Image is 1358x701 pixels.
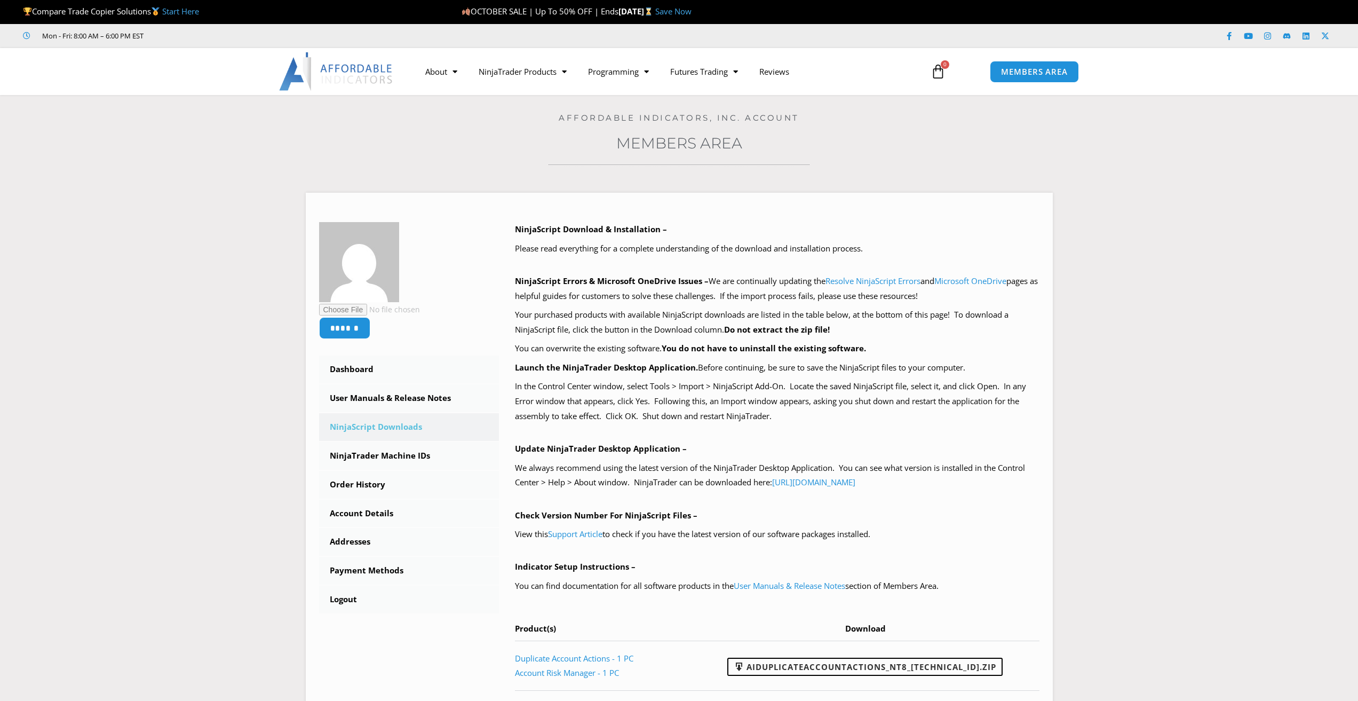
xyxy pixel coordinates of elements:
[319,384,499,412] a: User Manuals & Release Notes
[662,343,866,353] b: You do not have to uninstall the existing software.
[515,623,556,634] span: Product(s)
[845,623,886,634] span: Download
[616,134,742,152] a: Members Area
[655,6,692,17] a: Save Now
[319,356,499,613] nav: Account pages
[577,59,660,84] a: Programming
[462,7,470,15] img: 🍂
[825,275,920,286] a: Resolve NinjaScript Errors
[515,667,619,678] a: Account Risk Manager - 1 PC
[724,324,830,335] b: Do not extract the zip file!
[559,113,799,123] a: Affordable Indicators, Inc. Account
[515,461,1039,491] p: We always recommend using the latest version of the NinjaTrader Desktop Application. You can see ...
[915,56,962,87] a: 0
[279,52,394,91] img: LogoAI | Affordable Indicators – NinjaTrader
[515,341,1039,356] p: You can overwrite the existing software.
[515,379,1039,424] p: In the Control Center window, select Tools > Import > NinjaScript Add-On. Locate the saved NinjaS...
[162,6,199,17] a: Start Here
[319,557,499,585] a: Payment Methods
[734,580,845,591] a: User Manuals & Release Notes
[319,528,499,556] a: Addresses
[319,222,399,302] img: d6f3168197b1ef95148df583655120123f1a45b8b36c7627c2fc647d3992ce1a
[319,413,499,441] a: NinjaScript Downloads
[515,510,697,521] b: Check Version Number For NinjaScript Files –
[934,275,1006,286] a: Microsoft OneDrive
[515,561,636,572] b: Indicator Setup Instructions –
[515,224,667,234] b: NinjaScript Download & Installation –
[319,586,499,613] a: Logout
[1001,68,1068,76] span: MEMBERS AREA
[660,59,749,84] a: Futures Trading
[515,274,1039,304] p: We are continually updating the and pages as helpful guides for customers to solve these challeng...
[462,6,618,17] span: OCTOBER SALE | Up To 50% OFF | Ends
[515,308,1039,337] p: Your purchased products with available NinjaScript downloads are listed in the table below, at th...
[468,59,577,84] a: NinjaTrader Products
[772,477,855,487] a: [URL][DOMAIN_NAME]
[319,356,499,383] a: Dashboard
[749,59,800,84] a: Reviews
[515,360,1039,375] p: Before continuing, be sure to save the NinjaScript files to your computer.
[548,529,602,539] a: Support Article
[515,443,687,454] b: Update NinjaTrader Desktop Application –
[990,61,1079,83] a: MEMBERS AREA
[152,7,160,15] img: 🥇
[727,658,1003,676] a: AIDuplicateAccountActions_NT8_[TECHNICAL_ID].zip
[515,275,709,286] b: NinjaScript Errors & Microsoft OneDrive Issues –
[23,7,31,15] img: 🏆
[618,6,655,17] strong: [DATE]
[941,60,949,69] span: 0
[39,29,144,42] span: Mon - Fri: 8:00 AM – 6:00 PM EST
[515,579,1039,594] p: You can find documentation for all software products in the section of Members Area.
[515,241,1039,256] p: Please read everything for a complete understanding of the download and installation process.
[415,59,468,84] a: About
[319,471,499,499] a: Order History
[515,653,633,664] a: Duplicate Account Actions - 1 PC
[515,362,698,373] b: Launch the NinjaTrader Desktop Application.
[23,6,199,17] span: Compare Trade Copier Solutions
[645,7,653,15] img: ⌛
[415,59,918,84] nav: Menu
[319,500,499,527] a: Account Details
[158,30,319,41] iframe: Customer reviews powered by Trustpilot
[319,442,499,470] a: NinjaTrader Machine IDs
[515,527,1039,542] p: View this to check if you have the latest version of our software packages installed.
